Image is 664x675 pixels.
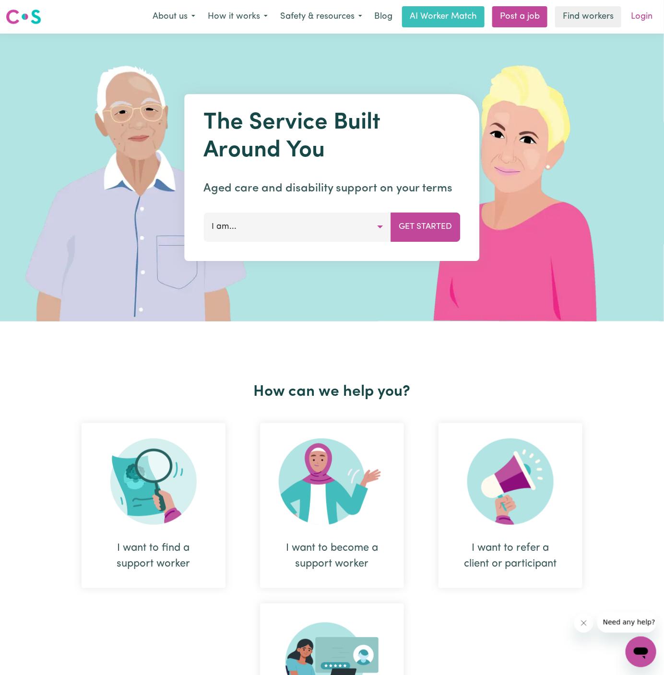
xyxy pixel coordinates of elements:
[279,438,385,525] img: Become Worker
[391,213,461,241] button: Get Started
[283,540,381,572] div: I want to become a support worker
[625,6,658,27] a: Login
[204,180,461,197] p: Aged care and disability support on your terms
[204,109,461,165] h1: The Service Built Around You
[439,423,582,588] div: I want to refer a client or participant
[260,423,404,588] div: I want to become a support worker
[6,8,41,25] img: Careseekers logo
[204,213,391,241] button: I am...
[597,612,656,633] iframe: Message from company
[492,6,547,27] a: Post a job
[462,540,559,572] div: I want to refer a client or participant
[82,423,225,588] div: I want to find a support worker
[626,637,656,667] iframe: Button to launch messaging window
[110,438,197,525] img: Search
[574,614,593,633] iframe: Close message
[555,6,621,27] a: Find workers
[6,6,41,28] a: Careseekers logo
[105,540,202,572] div: I want to find a support worker
[402,6,485,27] a: AI Worker Match
[274,7,368,27] button: Safety & resources
[467,438,554,525] img: Refer
[146,7,202,27] button: About us
[368,6,398,27] a: Blog
[202,7,274,27] button: How it works
[64,383,600,401] h2: How can we help you?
